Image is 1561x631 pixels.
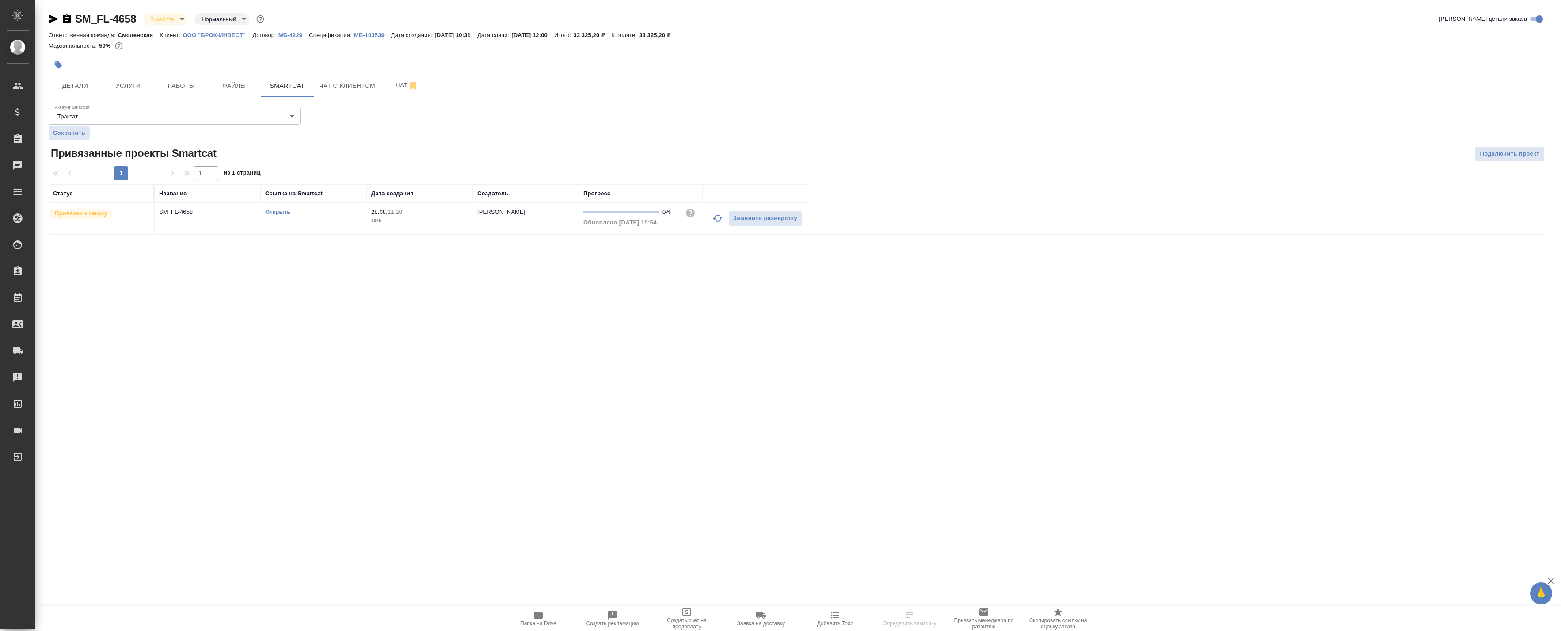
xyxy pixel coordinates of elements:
[388,209,402,215] p: 11:20
[107,80,149,91] span: Услуги
[49,14,59,24] button: Скопировать ссылку для ЯМессенджера
[55,209,107,218] p: Привязан к заказу
[1534,584,1549,603] span: 🙏
[511,32,554,38] p: [DATE] 12:00
[49,55,68,75] button: Добавить тэг
[159,208,256,217] p: SM_FL-4658
[183,31,252,38] a: ООО "БРОК-ИНВЕСТ"
[611,32,639,38] p: К оплате:
[61,14,72,24] button: Скопировать ссылку
[1439,15,1527,23] span: [PERSON_NAME] детали заказа
[1475,146,1544,162] button: Подключить проект
[49,126,90,140] button: Сохранить
[265,209,290,215] a: Открыть
[554,32,573,38] p: Итого:
[583,189,610,198] div: Прогресс
[733,213,797,224] span: Заменить разверстку
[183,32,252,38] p: ООО "БРОК-ИНВЕСТ"
[278,32,309,38] p: МБ-4229
[583,219,657,226] span: Обновлено [DATE] 19:54
[160,80,202,91] span: Работы
[49,32,118,38] p: Ответственная команда:
[55,113,80,120] button: Трактат
[707,208,728,229] button: Обновить прогресс
[371,189,414,198] div: Дата создания
[278,31,309,38] a: МБ-4229
[160,32,183,38] p: Клиент:
[266,80,308,91] span: Smartcat
[354,31,391,38] a: МБ-103539
[728,211,802,226] button: Заменить разверстку
[371,217,468,225] p: 2025
[319,80,375,91] span: Чат с клиентом
[148,15,177,23] button: В работе
[54,80,96,91] span: Детали
[213,80,255,91] span: Файлы
[49,146,217,160] span: Привязанные проекты Smartcat
[309,32,354,38] p: Спецификация:
[265,189,323,198] div: Ссылка на Smartcat
[573,32,611,38] p: 33 325,20 ₽
[477,209,525,215] p: [PERSON_NAME]
[1480,149,1539,159] span: Подключить проект
[113,40,125,52] button: 11343.08 RUB;
[255,13,266,25] button: Доп статусы указывают на важность/срочность заказа
[224,167,261,180] span: из 1 страниц
[371,209,388,215] p: 28.08,
[143,13,187,25] div: В работе
[391,32,434,38] p: Дата создания:
[199,15,239,23] button: Нормальный
[477,32,511,38] p: Дата сдачи:
[434,32,477,38] p: [DATE] 10:31
[53,129,85,137] span: Сохранить
[75,13,136,25] a: SM_FL-4658
[159,189,187,198] div: Название
[252,32,278,38] p: Договор:
[99,42,113,49] p: 59%
[49,108,301,125] div: Трактат
[639,32,677,38] p: 33 325,20 ₽
[408,80,419,91] svg: Отписаться
[662,208,678,217] div: 0%
[1530,582,1552,604] button: 🙏
[194,13,249,25] div: В работе
[354,32,391,38] p: МБ-103539
[386,80,428,91] span: Чат
[53,189,73,198] div: Статус
[118,32,160,38] p: Смоленская
[49,42,99,49] p: Маржинальность:
[477,189,508,198] div: Создатель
